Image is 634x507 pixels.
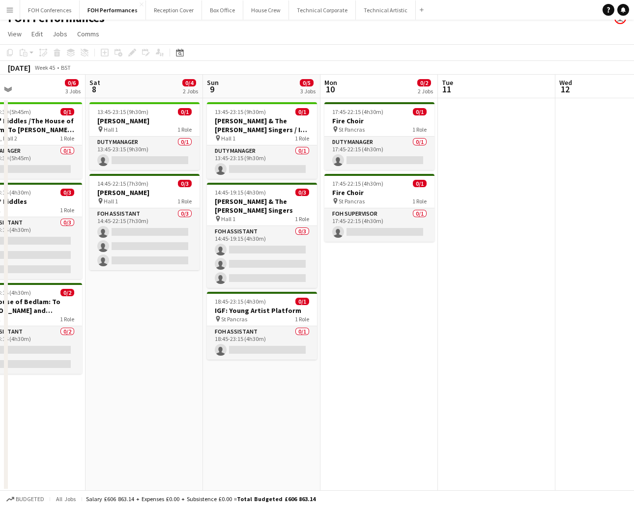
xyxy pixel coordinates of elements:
span: Total Budgeted £606 863.14 [237,495,316,503]
span: 0/3 [295,189,309,196]
span: Sun [207,78,219,87]
app-card-role: FOH Assistant0/118:45-23:15 (4h30m) [207,326,317,360]
span: Budgeted [16,496,44,503]
app-card-role: FOH Assistant0/314:45-22:15 (7h30m) [89,208,200,270]
span: 17:45-22:15 (4h30m) [332,108,383,115]
span: Week 45 [32,64,57,71]
h3: [PERSON_NAME] [89,116,200,125]
span: Wed [559,78,572,87]
span: 14:45-22:15 (7h30m) [97,180,148,187]
app-job-card: 17:45-22:15 (4h30m)0/1Fire Choir St Pancras1 RoleDuty Manager0/117:45-22:15 (4h30m) [324,102,434,170]
span: 14:45-19:15 (4h30m) [215,189,266,196]
app-job-card: 17:45-22:15 (4h30m)0/1Fire Choir St Pancras1 RoleFOH Supervisor0/117:45-22:15 (4h30m) [324,174,434,242]
button: Reception Cover [146,0,202,20]
span: 1 Role [60,315,74,323]
span: 17:45-22:15 (4h30m) [332,180,383,187]
app-job-card: 13:45-23:15 (9h30m)0/1[PERSON_NAME] & The [PERSON_NAME] Singers / IGF Young Artists Platform Hall... [207,102,317,179]
h3: [PERSON_NAME] [89,188,200,197]
app-card-role: Duty Manager0/113:45-23:15 (9h30m) [89,137,200,170]
span: 12 [558,84,572,95]
span: All jobs [54,495,78,503]
span: Edit [31,29,43,38]
span: 13:45-23:15 (9h30m) [97,108,148,115]
a: Edit [28,28,47,40]
span: 1 Role [295,315,309,323]
div: 3 Jobs [300,87,316,95]
span: 1 Role [60,135,74,142]
button: Box Office [202,0,243,20]
button: Technical Corporate [289,0,356,20]
span: 0/5 [300,79,314,86]
span: 0/1 [413,108,427,115]
button: Technical Artistic [356,0,416,20]
app-card-role: FOH Assistant0/314:45-19:15 (4h30m) [207,226,317,288]
span: 0/1 [60,108,74,115]
span: 0/3 [60,189,74,196]
span: St Pancras [221,315,247,323]
span: 11 [440,84,453,95]
app-job-card: 14:45-22:15 (7h30m)0/3[PERSON_NAME] Hall 11 RoleFOH Assistant0/314:45-22:15 (7h30m) [89,174,200,270]
a: Jobs [49,28,71,40]
span: 0/6 [65,79,79,86]
span: 1 Role [60,206,74,214]
app-job-card: 14:45-19:15 (4h30m)0/3[PERSON_NAME] & The [PERSON_NAME] Singers Hall 11 RoleFOH Assistant0/314:45... [207,183,317,288]
span: 0/1 [295,108,309,115]
span: 0/4 [182,79,196,86]
span: 0/2 [60,289,74,296]
div: [DATE] [8,63,30,73]
span: 13:45-23:15 (9h30m) [215,108,266,115]
span: 1 Role [177,126,192,133]
div: BST [61,64,71,71]
app-card-role: Duty Manager0/113:45-23:15 (9h30m) [207,145,317,179]
span: Hall 1 [221,135,235,142]
span: 18:45-23:15 (4h30m) [215,298,266,305]
a: Comms [73,28,103,40]
span: 8 [88,84,100,95]
span: Hall 1 [221,215,235,223]
h3: Fire Choir [324,116,434,125]
app-job-card: 18:45-23:15 (4h30m)0/1IGF: Young Artist Platform St Pancras1 RoleFOH Assistant0/118:45-23:15 (4h30m) [207,292,317,360]
span: 1 Role [412,126,427,133]
h3: [PERSON_NAME] & The [PERSON_NAME] Singers [207,197,317,215]
button: House Crew [243,0,289,20]
app-card-role: FOH Supervisor0/117:45-22:15 (4h30m) [324,208,434,242]
span: Jobs [53,29,67,38]
span: View [8,29,22,38]
a: View [4,28,26,40]
span: Comms [77,29,99,38]
span: 0/1 [178,108,192,115]
div: 3 Jobs [65,87,81,95]
span: St Pancras [339,126,365,133]
h3: IGF: Young Artist Platform [207,306,317,315]
span: 1 Role [295,215,309,223]
button: Budgeted [5,494,46,505]
span: Mon [324,78,337,87]
span: Sat [89,78,100,87]
h3: Fire Choir [324,188,434,197]
span: 9 [205,84,219,95]
span: Tue [442,78,453,87]
button: FOH Performances [80,0,146,20]
span: 1 Role [177,197,192,205]
app-job-card: 13:45-23:15 (9h30m)0/1[PERSON_NAME] Hall 11 RoleDuty Manager0/113:45-23:15 (9h30m) [89,102,200,170]
span: 0/3 [178,180,192,187]
h3: [PERSON_NAME] & The [PERSON_NAME] Singers / IGF Young Artists Platform [207,116,317,134]
div: Salary £606 863.14 + Expenses £0.00 + Subsistence £0.00 = [86,495,316,503]
span: Hall 1 [104,126,118,133]
span: 0/2 [417,79,431,86]
span: 10 [323,84,337,95]
span: Hall 1 [104,197,118,205]
button: FOH Conferences [20,0,80,20]
span: 1 Role [412,197,427,205]
app-card-role: Duty Manager0/117:45-22:15 (4h30m) [324,137,434,170]
div: 2 Jobs [183,87,198,95]
span: 0/1 [295,298,309,305]
span: St Pancras [339,197,365,205]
